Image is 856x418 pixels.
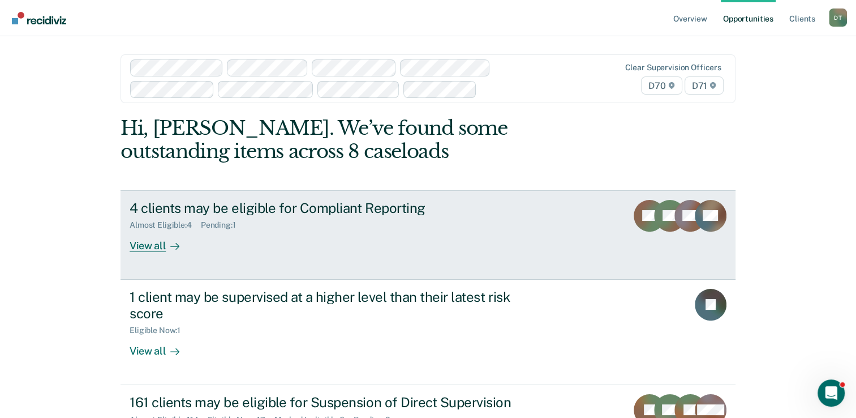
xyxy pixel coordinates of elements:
button: Profile dropdown button [829,8,847,27]
span: D71 [685,76,724,95]
div: Clear supervision officers [625,63,721,72]
div: D T [829,8,847,27]
div: 1 client may be supervised at a higher level than their latest risk score [130,289,527,322]
a: 4 clients may be eligible for Compliant ReportingAlmost Eligible:4Pending:1View all [121,190,735,280]
iframe: Intercom live chat [818,379,845,407]
span: D70 [641,76,682,95]
div: View all [130,335,193,357]
div: Eligible Now : 1 [130,326,190,335]
div: 161 clients may be eligible for Suspension of Direct Supervision [130,394,527,411]
div: Hi, [PERSON_NAME]. We’ve found some outstanding items across 8 caseloads [121,117,612,163]
img: Recidiviz [12,12,66,24]
div: Pending : 1 [201,220,245,230]
a: 1 client may be supervised at a higher level than their latest risk scoreEligible Now:1View all [121,280,735,385]
div: Almost Eligible : 4 [130,220,201,230]
div: View all [130,230,193,252]
div: 4 clients may be eligible for Compliant Reporting [130,200,527,216]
